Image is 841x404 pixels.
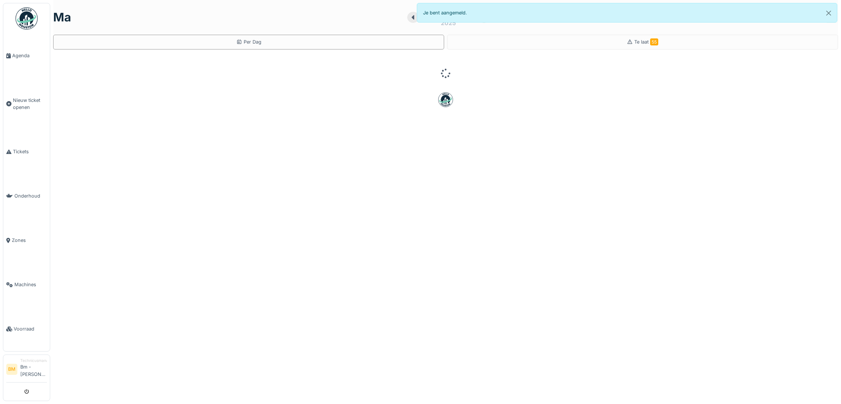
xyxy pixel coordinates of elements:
[3,78,50,129] a: Nieuw ticket openen
[417,3,837,23] div: Je bent aangemeld.
[3,218,50,263] a: Zones
[6,364,17,375] li: BM
[14,192,47,199] span: Onderhoud
[438,92,453,107] img: badge-BVDL4wpA.svg
[650,38,658,45] span: 55
[20,358,47,363] div: Technicusmanager
[3,174,50,218] a: Onderhoud
[53,10,71,24] h1: ma
[820,3,837,23] button: Close
[16,7,38,30] img: Badge_color-CXgf-gQk.svg
[13,148,47,155] span: Tickets
[3,34,50,78] a: Agenda
[20,358,47,381] li: Bm - [PERSON_NAME]
[3,263,50,307] a: Machines
[14,325,47,332] span: Voorraad
[12,52,47,59] span: Agenda
[6,358,47,383] a: BM TechnicusmanagerBm - [PERSON_NAME]
[634,39,658,45] span: Te laat
[13,97,47,111] span: Nieuw ticket openen
[12,237,47,244] span: Zones
[441,18,456,27] div: 2025
[14,281,47,288] span: Machines
[236,38,261,45] div: Per Dag
[3,307,50,351] a: Voorraad
[3,129,50,174] a: Tickets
